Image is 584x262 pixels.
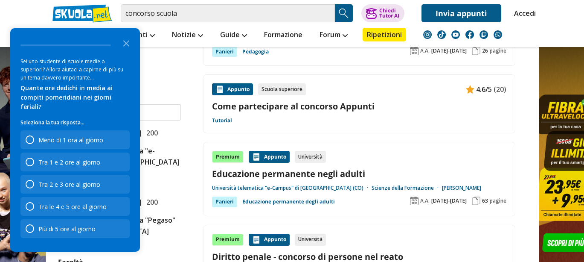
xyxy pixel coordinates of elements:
[379,8,399,18] div: Chiedi Tutor AI
[20,118,130,127] p: Seleziona la tua risposta...
[476,84,492,95] span: 4.6/5
[38,158,100,166] div: Tra 1 e 2 ore al giorno
[121,4,335,22] input: Cerca appunti, riassunti o versioni
[421,4,501,22] a: Invia appunti
[431,47,467,54] span: [DATE]-[DATE]
[437,30,446,39] img: tiktok
[242,197,335,207] a: Educazione permanente degli adulti
[119,28,157,43] a: Appunti
[420,47,430,54] span: A.A.
[295,151,326,163] div: Università
[170,28,205,43] a: Notizie
[479,30,488,39] img: twitch
[212,117,232,124] a: Tutorial
[20,130,130,149] div: Meno di 1 ora al giorno
[472,197,480,205] img: Pagine
[490,47,506,54] span: pagine
[38,136,103,144] div: Meno di 1 ora al giorno
[372,185,442,191] a: Scienze della Formazione
[212,47,237,57] div: Panieri
[252,236,261,244] img: Appunti contenuto
[472,47,480,55] img: Pagine
[442,185,481,191] a: [PERSON_NAME]
[252,153,261,161] img: Appunti contenuto
[212,168,506,180] a: Educazione permanente negli adulti
[20,175,130,194] div: Tra 2 e 3 ore al giorno
[490,197,506,204] span: pagine
[262,28,305,43] a: Formazione
[363,28,406,41] a: Ripetizioni
[466,85,474,94] img: Appunti contenuto
[212,83,253,95] div: Appunto
[361,4,404,22] button: ChiediTutor AI
[38,180,100,188] div: Tra 2 e 3 ore al giorno
[38,225,96,233] div: Più di 5 ore al giorno
[410,47,418,55] img: Anno accademico
[337,7,350,20] img: Cerca appunti, riassunti o versioni
[465,30,474,39] img: facebook
[249,234,290,246] div: Appunto
[420,197,430,204] span: A.A.
[212,100,506,112] a: Come partecipare al concorso Appunti
[212,185,372,191] a: Università telematica "e-Campus" di [GEOGRAPHIC_DATA] (CO)
[38,203,107,211] div: Tra le 4 e 5 ore al giorno
[514,4,532,22] a: Accedi
[212,151,244,163] div: Premium
[494,84,506,95] span: (20)
[218,28,249,43] a: Guide
[143,197,158,208] span: 200
[20,57,130,82] div: Sei uno studente di scuole medie o superiori? Allora aiutaci a capirne di più su un tema davvero ...
[10,28,140,252] div: Survey
[249,151,290,163] div: Appunto
[212,234,244,246] div: Premium
[20,83,130,112] div: Quante ore dedichi in media ai compiti pomeridiani nei giorni feriali?
[215,85,224,94] img: Appunti contenuto
[335,4,353,22] button: Search Button
[431,197,467,204] span: [DATE]-[DATE]
[143,127,158,138] span: 200
[212,197,237,207] div: Panieri
[118,34,135,51] button: Close the survey
[258,83,306,95] div: Scuola superiore
[451,30,460,39] img: youtube
[423,30,432,39] img: instagram
[20,197,130,216] div: Tra le 4 e 5 ore al giorno
[20,219,130,238] div: Più di 5 ore al giorno
[317,28,350,43] a: Forum
[20,153,130,171] div: Tra 1 e 2 ore al giorno
[482,47,488,54] span: 26
[242,47,269,57] a: Pedagogia
[494,30,502,39] img: WhatsApp
[295,234,326,246] div: Università
[482,197,488,204] span: 63
[410,197,418,205] img: Anno accademico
